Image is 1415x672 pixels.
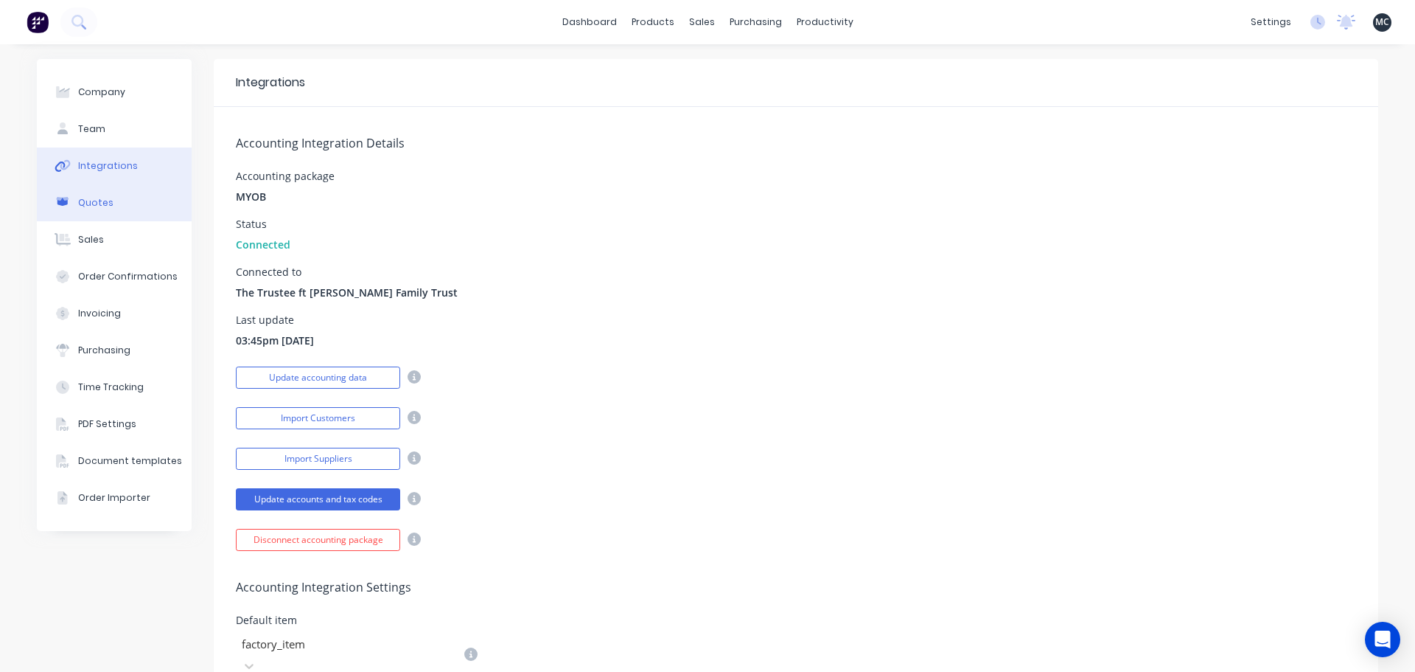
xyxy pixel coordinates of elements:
[236,488,400,510] button: Update accounts and tax codes
[236,171,335,181] div: Accounting package
[37,369,192,406] button: Time Tracking
[236,136,1356,150] h5: Accounting Integration Details
[78,454,182,468] div: Document templates
[37,148,192,184] button: Integrations
[37,332,192,369] button: Purchasing
[37,74,192,111] button: Company
[236,285,458,300] span: The Trustee ft [PERSON_NAME] Family Trust
[624,11,682,33] div: products
[78,381,144,394] div: Time Tracking
[236,315,314,325] div: Last update
[78,491,150,505] div: Order Importer
[236,189,266,204] span: MYOB
[78,122,105,136] div: Team
[37,295,192,332] button: Invoicing
[78,159,138,173] div: Integrations
[1375,15,1389,29] span: MC
[236,333,314,348] span: 03:45pm [DATE]
[236,407,400,429] button: Import Customers
[78,307,121,320] div: Invoicing
[236,615,478,626] div: Default item
[37,184,192,221] button: Quotes
[37,111,192,148] button: Team
[78,233,104,246] div: Sales
[682,11,722,33] div: sales
[78,270,178,283] div: Order Confirmations
[37,258,192,295] button: Order Confirmations
[37,221,192,258] button: Sales
[236,448,400,470] button: Import Suppliers
[27,11,49,33] img: Factory
[37,406,192,443] button: PDF Settings
[236,367,400,389] button: Update accounting data
[236,529,400,551] button: Disconnect accounting package
[236,267,458,277] div: Connected to
[236,74,305,91] div: Integrations
[37,443,192,479] button: Document templates
[236,219,290,229] div: Status
[236,581,1356,595] h5: Accounting Integration Settings
[236,237,290,252] span: Connected
[78,86,125,99] div: Company
[78,344,130,357] div: Purchasing
[1243,11,1299,33] div: settings
[78,196,113,209] div: Quotes
[37,479,192,516] button: Order Importer
[722,11,789,33] div: purchasing
[78,418,136,431] div: PDF Settings
[1365,622,1400,657] div: Open Intercom Messenger
[555,11,624,33] a: dashboard
[789,11,861,33] div: productivity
